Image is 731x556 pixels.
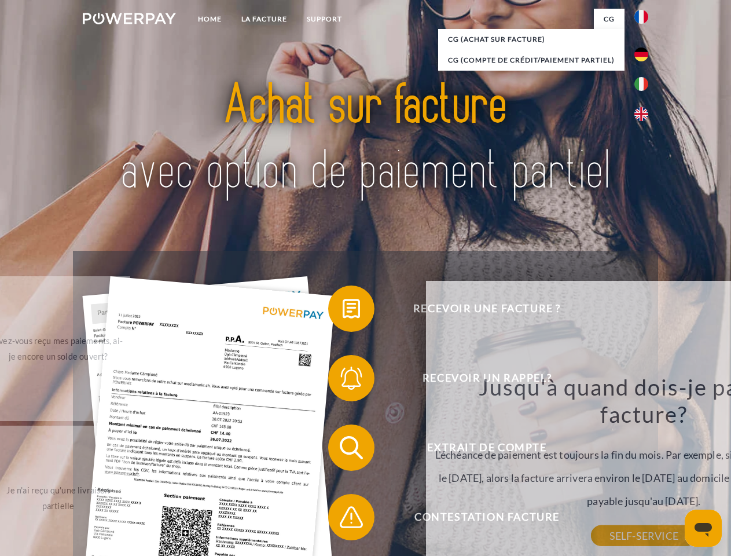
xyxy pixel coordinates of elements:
iframe: Bouton de lancement de la fenêtre de messagerie [685,510,722,547]
button: Contestation Facture [328,494,629,540]
img: it [634,77,648,91]
a: CG [594,9,625,30]
img: qb_warning.svg [337,503,366,532]
img: qb_search.svg [337,433,366,462]
img: logo-powerpay-white.svg [83,13,176,24]
img: fr [634,10,648,24]
img: de [634,47,648,61]
a: Home [188,9,232,30]
button: Extrait de compte [328,425,629,471]
a: LA FACTURE [232,9,297,30]
a: CG (achat sur facture) [438,29,625,50]
a: CG (Compte de crédit/paiement partiel) [438,50,625,71]
a: SELF-SERVICE [591,525,697,546]
a: Support [297,9,352,30]
img: title-powerpay_fr.svg [111,56,620,222]
img: en [634,107,648,121]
